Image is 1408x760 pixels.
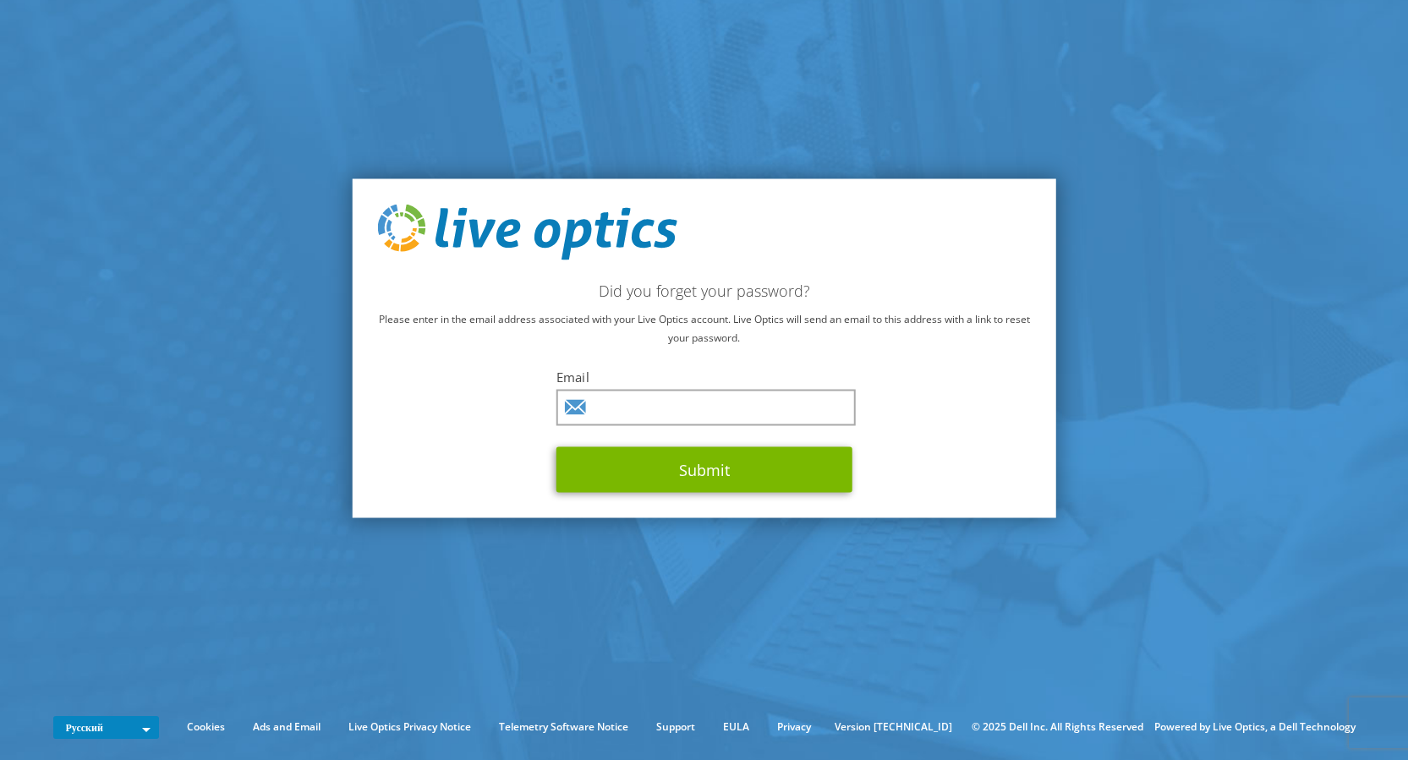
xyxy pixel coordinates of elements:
[174,718,238,736] a: Cookies
[377,205,677,260] img: live_optics_svg.svg
[336,718,484,736] a: Live Optics Privacy Notice
[377,281,1031,299] h2: Did you forget your password?
[764,718,824,736] a: Privacy
[826,718,961,736] li: Version [TECHNICAL_ID]
[644,718,708,736] a: Support
[556,368,852,385] label: Email
[710,718,762,736] a: EULA
[963,718,1152,736] li: © 2025 Dell Inc. All Rights Reserved
[556,446,852,492] button: Submit
[240,718,333,736] a: Ads and Email
[486,718,641,736] a: Telemetry Software Notice
[377,309,1031,347] p: Please enter in the email address associated with your Live Optics account. Live Optics will send...
[1154,718,1356,736] li: Powered by Live Optics, a Dell Technology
